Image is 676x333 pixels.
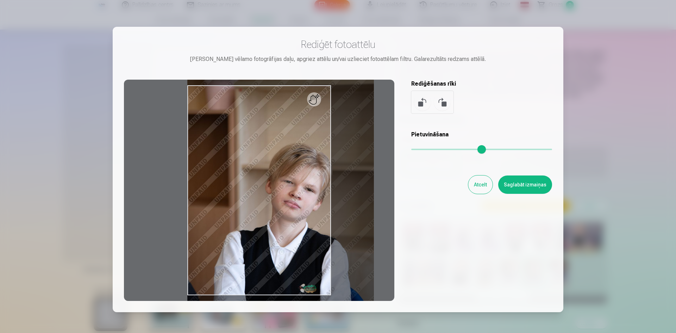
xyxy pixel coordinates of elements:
[468,175,493,194] button: Atcelt
[411,80,552,88] h5: Rediģēšanas rīki
[124,38,552,51] h3: Rediģēt fotoattēlu
[411,130,552,139] h5: Pietuvināšana
[124,55,552,63] div: [PERSON_NAME] vēlamo fotogrāfijas daļu, apgriez attēlu un/vai uzlieciet fotoattēlam filtru. Galar...
[498,175,552,194] button: Saglabāt izmaiņas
